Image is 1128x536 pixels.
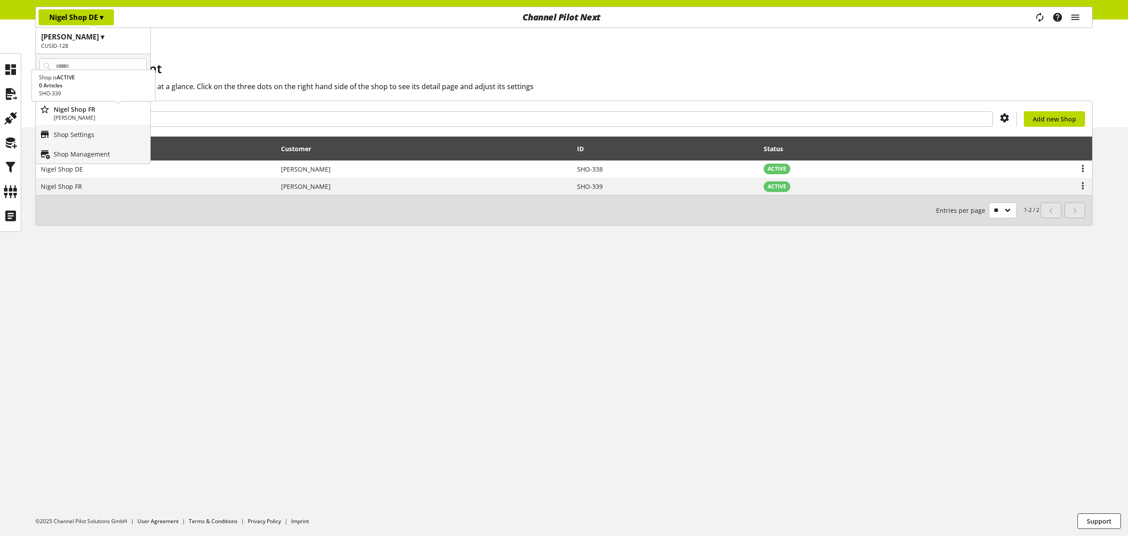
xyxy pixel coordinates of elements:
[54,130,94,139] p: Shop Settings
[1087,516,1112,526] span: Support
[281,182,331,191] span: [PERSON_NAME]
[281,165,331,173] span: [PERSON_NAME]
[291,517,309,525] a: Imprint
[41,42,145,50] h2: CUSID-128
[936,203,1039,218] small: 1-2 / 2
[35,517,137,525] li: ©2025 Channel Pilot Solutions GmbH
[54,114,147,122] p: [PERSON_NAME]
[54,105,147,114] p: Nigel Shop FR
[54,149,110,159] p: Shop Management
[248,517,281,525] a: Privacy Policy
[1033,114,1076,124] span: Add new Shop
[1024,111,1085,127] a: Add new Shop
[49,81,1093,92] h2: Here you can see all your shops at a glance. Click on the three dots on the right hand side of th...
[54,91,147,99] p: [PERSON_NAME]
[41,31,145,42] h1: [PERSON_NAME] ▾
[577,165,603,173] span: SHO-338
[54,82,147,91] p: Nigel Shop DE
[189,517,238,525] a: Terms & Conditions
[36,125,150,144] a: Shop Settings
[281,144,320,153] div: Customer
[768,183,786,191] span: ACTIVE
[936,206,989,215] span: Entries per page
[1077,513,1121,529] button: Support
[577,182,603,191] span: SHO-339
[768,165,786,173] span: ACTIVE
[49,12,103,23] p: Nigel Shop DE
[35,7,1093,28] nav: main navigation
[41,182,82,191] span: Nigel Shop FR
[137,517,179,525] a: User Agreement
[100,12,103,22] span: ▾
[764,144,792,153] div: Status
[36,144,150,164] a: Shop Management
[577,144,593,153] div: ID
[41,165,83,173] span: Nigel Shop DE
